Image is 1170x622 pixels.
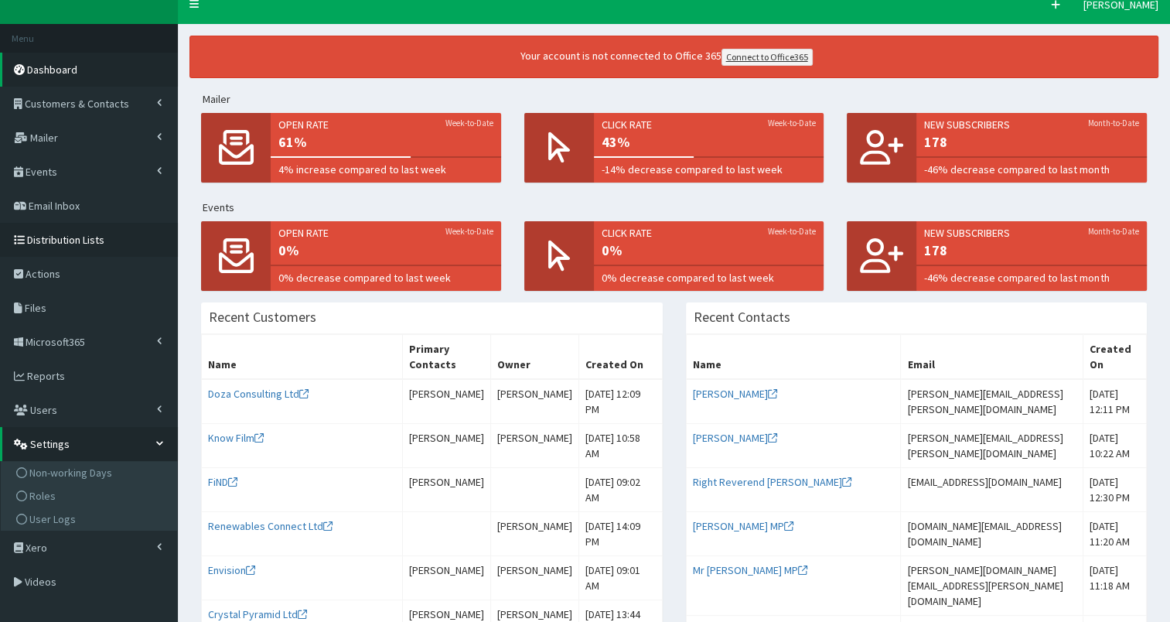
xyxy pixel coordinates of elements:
a: FiND [208,475,237,489]
td: [PERSON_NAME] [490,424,578,468]
th: Email [901,335,1083,380]
span: Email Inbox [29,199,80,213]
h3: Recent Customers [209,310,316,324]
span: 0% [278,241,493,261]
td: [PERSON_NAME] [490,379,578,424]
span: 0% decrease compared to last week [602,270,817,285]
td: [PERSON_NAME] [490,512,578,556]
td: [DATE] 12:09 PM [578,379,662,424]
a: Roles [5,484,177,508]
span: Actions [26,267,60,281]
h5: Mailer [203,94,1158,105]
span: 4% increase compared to last week [278,162,493,177]
td: [PERSON_NAME] [402,468,490,512]
span: 43% [602,132,817,152]
span: 0% decrease compared to last week [278,270,493,285]
a: Envision [208,563,255,577]
td: [DATE] 09:01 AM [578,556,662,600]
a: Know Film [208,431,264,445]
th: Primary Contacts [402,335,490,380]
span: Videos [25,575,56,589]
td: [PERSON_NAME][DOMAIN_NAME][EMAIL_ADDRESS][PERSON_NAME][DOMAIN_NAME] [901,556,1083,616]
a: Non-working Days [5,461,177,484]
td: [DOMAIN_NAME][EMAIL_ADDRESS][DOMAIN_NAME] [901,512,1083,556]
small: Month-to-Date [1088,117,1139,129]
a: Crystal Pyramid Ltd [208,607,307,621]
h3: Recent Contacts [694,310,790,324]
td: [PERSON_NAME] [402,424,490,468]
span: Reports [27,369,65,383]
td: [PERSON_NAME] [402,379,490,424]
span: New Subscribers [924,117,1139,132]
a: Connect to Office365 [721,49,813,66]
small: Week-to-Date [445,117,493,129]
small: Week-to-Date [768,117,816,129]
span: Users [30,403,57,417]
span: Click rate [602,225,817,241]
a: [PERSON_NAME] MP [693,519,793,533]
span: -14% decrease compared to last week [602,162,817,177]
small: Month-to-Date [1088,225,1139,238]
span: Events [26,165,57,179]
td: [PERSON_NAME][EMAIL_ADDRESS][PERSON_NAME][DOMAIN_NAME] [901,424,1083,468]
a: Mr [PERSON_NAME] MP [693,563,807,577]
td: [DATE] 10:58 AM [578,424,662,468]
span: Open rate [278,117,493,132]
span: 0% [602,241,817,261]
a: Doza Consulting Ltd [208,387,309,401]
span: User Logs [29,512,76,526]
span: 178 [924,241,1139,261]
small: Week-to-Date [445,225,493,238]
th: Created On [578,335,662,380]
span: 178 [924,132,1139,152]
span: Roles [29,489,56,503]
th: Owner [490,335,578,380]
span: -46% decrease compared to last month [924,270,1139,285]
span: Customers & Contacts [25,97,129,111]
td: [DATE] 09:02 AM [578,468,662,512]
th: Created On [1083,335,1146,380]
div: Your account is not connected to Office 365 [226,48,1107,66]
span: 61% [278,132,493,152]
a: Renewables Connect Ltd [208,519,333,533]
td: [PERSON_NAME] [490,556,578,600]
span: Files [25,301,46,315]
small: Week-to-Date [768,225,816,238]
span: Microsoft365 [26,335,85,349]
td: [DATE] 12:11 PM [1083,379,1146,424]
span: Mailer [30,131,58,145]
td: [PERSON_NAME] [402,556,490,600]
span: Xero [26,541,47,555]
span: Click rate [602,117,817,132]
td: [PERSON_NAME][EMAIL_ADDRESS][PERSON_NAME][DOMAIN_NAME] [901,379,1083,424]
span: Distribution Lists [27,233,104,247]
span: Settings [30,437,70,451]
td: [DATE] 10:22 AM [1083,424,1146,468]
a: [PERSON_NAME] [693,431,777,445]
td: [DATE] 14:09 PM [578,512,662,556]
td: [DATE] 11:18 AM [1083,556,1146,616]
th: Name [686,335,901,380]
span: New Subscribers [924,225,1139,241]
td: [DATE] 11:20 AM [1083,512,1146,556]
h5: Events [203,202,1158,214]
a: User Logs [5,508,177,531]
a: [PERSON_NAME] [693,387,777,401]
span: Open rate [278,225,493,241]
th: Name [202,335,403,380]
td: [DATE] 12:30 PM [1083,468,1146,512]
span: Non-working Days [29,466,112,480]
a: Right Reverend [PERSON_NAME] [693,475,851,489]
span: -46% decrease compared to last month [924,162,1139,177]
span: Dashboard [27,63,77,77]
td: [EMAIL_ADDRESS][DOMAIN_NAME] [901,468,1083,512]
